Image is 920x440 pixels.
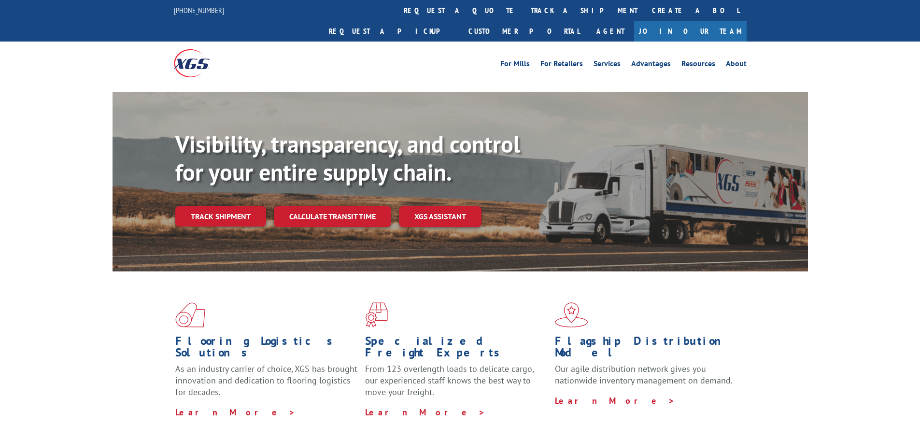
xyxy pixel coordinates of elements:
a: XGS ASSISTANT [399,206,481,227]
a: Services [594,60,621,71]
a: [PHONE_NUMBER] [174,5,224,15]
img: xgs-icon-total-supply-chain-intelligence-red [175,302,205,327]
span: As an industry carrier of choice, XGS has brought innovation and dedication to flooring logistics... [175,363,357,397]
a: Calculate transit time [274,206,391,227]
a: For Mills [500,60,530,71]
a: Learn More > [555,395,675,406]
a: For Retailers [540,60,583,71]
a: Customer Portal [461,21,587,42]
a: Request a pickup [322,21,461,42]
h1: Specialized Freight Experts [365,335,548,363]
b: Visibility, transparency, and control for your entire supply chain. [175,129,520,187]
a: Agent [587,21,634,42]
img: xgs-icon-flagship-distribution-model-red [555,302,588,327]
img: xgs-icon-focused-on-flooring-red [365,302,388,327]
span: Our agile distribution network gives you nationwide inventory management on demand. [555,363,733,386]
a: About [726,60,747,71]
a: Track shipment [175,206,266,227]
a: Learn More > [175,407,296,418]
a: Resources [681,60,715,71]
h1: Flooring Logistics Solutions [175,335,358,363]
a: Learn More > [365,407,485,418]
h1: Flagship Distribution Model [555,335,737,363]
p: From 123 overlength loads to delicate cargo, our experienced staff knows the best way to move you... [365,363,548,406]
a: Join Our Team [634,21,747,42]
a: Advantages [631,60,671,71]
